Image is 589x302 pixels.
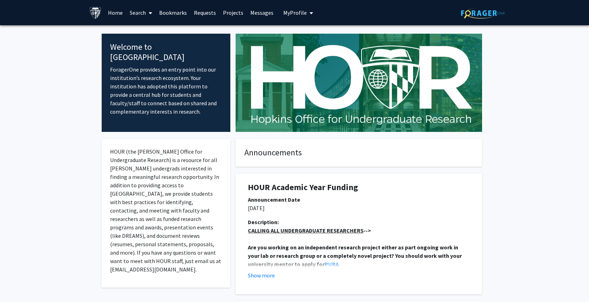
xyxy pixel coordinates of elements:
[247,0,277,25] a: Messages
[219,0,247,25] a: Projects
[248,195,470,204] div: Announcement Date
[248,243,470,268] p: .
[110,65,222,116] p: ForagerOne provides an entry point into our institution’s research ecosystem. Your institution ha...
[156,0,190,25] a: Bookmarks
[248,271,275,280] button: Show more
[126,0,156,25] a: Search
[325,261,339,268] a: PURA
[248,218,470,226] div: Description:
[89,7,102,19] img: Johns Hopkins University Logo
[236,34,482,132] img: Cover Image
[104,0,126,25] a: Home
[248,227,371,234] strong: -->
[248,244,463,268] strong: Are you working on an independent research project either as part ongoing work in your lab or res...
[248,204,470,212] p: [DATE]
[248,227,364,234] u: CALLING ALL UNDERGRADUATE RESEARCHERS
[461,8,505,19] img: ForagerOne Logo
[283,9,307,16] span: My Profile
[190,0,219,25] a: Requests
[5,270,30,297] iframe: Chat
[110,147,222,274] p: HOUR (the [PERSON_NAME] Office for Undergraduate Research) is a resource for all [PERSON_NAME] un...
[110,42,222,62] h4: Welcome to [GEOGRAPHIC_DATA]
[244,148,473,158] h4: Announcements
[248,182,470,193] h1: HOUR Academic Year Funding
